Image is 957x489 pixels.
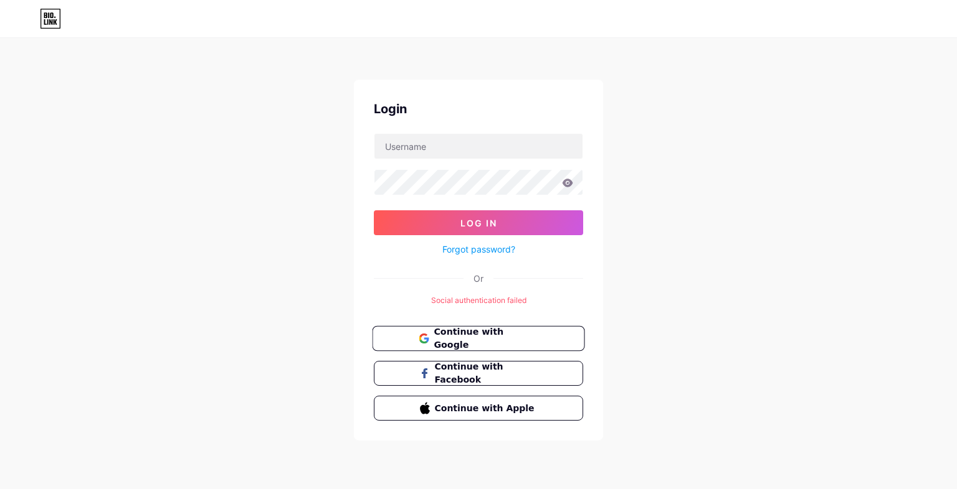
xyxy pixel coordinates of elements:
div: Login [374,100,583,118]
button: Continue with Google [372,326,584,352]
div: Social authentication failed [374,295,583,306]
a: Continue with Google [374,326,583,351]
input: Username [374,134,583,159]
button: Continue with Facebook [374,361,583,386]
span: Continue with Apple [435,402,538,415]
button: Log In [374,210,583,235]
span: Continue with Facebook [435,360,538,386]
span: Continue with Google [434,325,538,352]
a: Forgot password? [442,243,515,256]
span: Log In [460,218,497,228]
div: Or [474,272,483,285]
button: Continue with Apple [374,396,583,421]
